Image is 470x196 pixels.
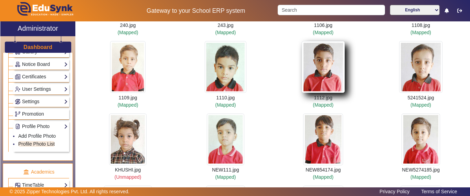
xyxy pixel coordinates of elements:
span: (Mapped) [410,30,431,35]
a: Administrator [0,21,75,36]
span: (Mapped) [118,102,138,108]
span: (Mapped) [118,30,138,35]
div: NEW111.jpg [177,114,275,181]
h5: Gateway to your School ERP system [121,7,271,14]
p: Academics [8,168,69,176]
a: Profile Photo List [18,141,55,147]
div: NEW854174.jpg [274,114,372,181]
img: 35fbc93a-7a90-4178-a266-5c130488fc0d [399,41,442,93]
img: 9fcb77f1-e5a5-4170-82d5-a7186aaf618e [402,114,440,165]
span: (Mapped) [215,30,236,35]
h3: Dashboard [23,44,52,50]
img: 1aa2b110-ce8c-4d87-869b-a6fd0bc60f8f [303,114,343,165]
div: 1112.jpg [274,41,372,108]
img: d5e48aaa-38f0-420b-a36f-8ff09e734452 [302,41,345,93]
span: (Mapped) [313,174,333,180]
span: (Unmapped) [115,174,141,180]
span: (Mapped) [215,174,236,180]
p: © 2025 Zipper Technologies Pvt. Ltd. All rights reserved. [10,188,130,195]
img: 0f9f733a-e428-47bd-b707-7a9736a00626 [110,41,146,93]
a: Dashboard [23,43,53,51]
a: Promotion [15,110,68,118]
span: (Mapped) [410,174,431,180]
span: Promotion [22,111,44,117]
span: (Mapped) [215,102,236,108]
a: Terms of Service [418,187,460,196]
img: c78b857d-2f80-4a20-b2c0-11529c3cffd4 [205,41,246,93]
span: (Mapped) [313,30,333,35]
img: Branchoperations.png [15,111,20,117]
img: academic.png [23,169,29,175]
img: 49dbe34c-883a-4a06-9d21-48c671bc1d99 [109,114,147,165]
span: (Mapped) [313,102,333,108]
a: Add Profile Photo [18,133,56,139]
div: 1109.jpg [79,41,177,108]
span: (Mapped) [410,102,431,108]
img: 73f797f7-4075-496b-8b52-9c9bfc568f06 [207,114,245,165]
div: NEW5274185.jpg [372,114,470,181]
h2: Administrator [18,24,58,32]
div: 1110.jpg [177,41,275,108]
div: KHUSHI.jpg [79,114,177,181]
input: Search [278,5,385,15]
div: 5241524.jpg [372,41,470,108]
a: Privacy Policy [376,187,413,196]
